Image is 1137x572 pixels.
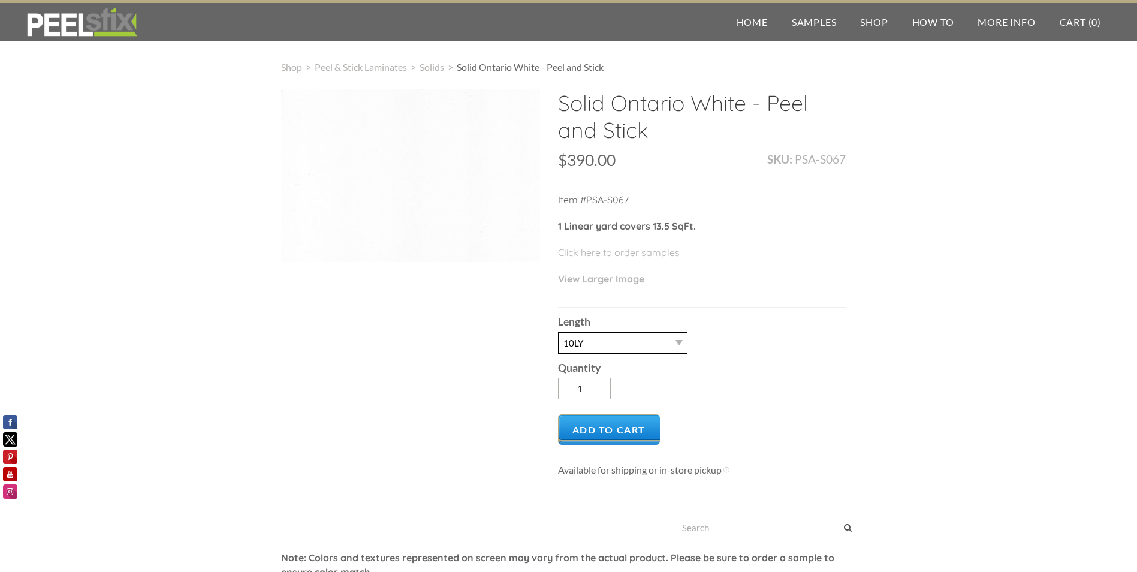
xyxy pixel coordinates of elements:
a: Solids [420,61,444,73]
a: Peel & Stick Laminates [315,61,407,73]
a: View Larger Image [558,273,644,285]
span: > [407,61,420,73]
strong: 1 Linear yard covers 13.5 SqFt. [558,220,696,232]
b: Length [558,315,590,328]
a: Home [725,3,780,41]
a: More Info [966,3,1047,41]
b: SKU: [767,152,792,166]
a: How To [900,3,966,41]
p: Item #PSA-S067 [558,192,846,219]
span: Solid Ontario White - Peel and Stick [457,61,604,73]
span: $390.00 [558,150,616,170]
a: Add to Cart [558,414,661,445]
img: REFACE SUPPLIES [24,7,140,37]
h2: Solid Ontario White - Peel and Stick [558,89,846,152]
a: Shop [281,61,302,73]
a: Cart (0) [1048,3,1113,41]
a: Shop [848,3,900,41]
span: > [302,61,315,73]
span: Search [844,524,852,532]
span: PSA-S067 [795,152,846,166]
span: Available for shipping or in-store pickup [558,464,722,475]
span: 0 [1091,16,1097,28]
a: Click here to order samples [558,246,680,258]
input: Search [677,517,856,538]
a: Samples [780,3,849,41]
span: > [444,61,457,73]
b: Quantity [558,362,601,374]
